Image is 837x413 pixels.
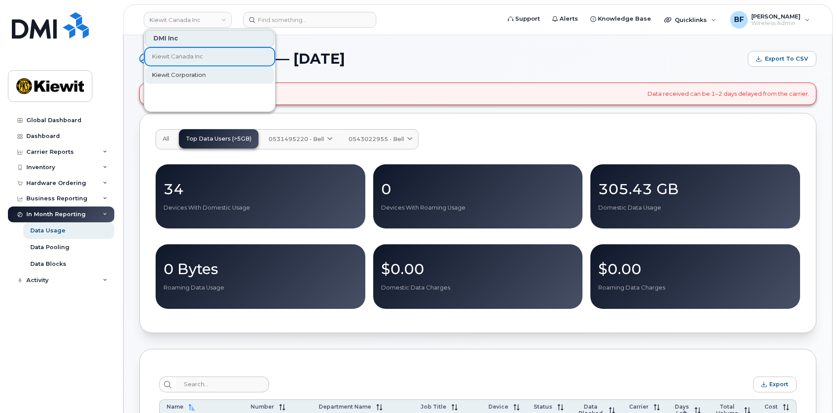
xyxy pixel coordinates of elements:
[629,403,648,410] span: Carrier
[799,375,830,406] iframe: Messenger Launcher
[269,135,324,143] span: 0531495220 - Bell
[167,403,183,410] span: Name
[598,284,792,292] p: Roaming Data Charges
[765,55,808,63] span: Export to CSV
[381,284,575,292] p: Domestic Data Charges
[139,83,816,105] div: Data received can be 1–2 days delayed from the carrier.
[145,48,274,65] a: Kiewit Canada Inc
[164,204,357,212] p: Devices With Domestic Usage
[421,403,446,410] span: Job Title
[164,284,357,292] p: Roaming Data Usage
[769,381,788,388] span: Export
[251,403,274,410] span: Number
[145,30,274,47] div: DMI Inc
[598,261,792,277] p: $0.00
[262,130,338,149] a: 0531495220 - Bell
[349,135,404,143] span: 0543022955 - Bell
[152,52,203,61] span: Kiewit Canada Inc
[381,261,575,277] p: $0.00
[164,181,357,197] p: 34
[381,181,575,197] p: 0
[598,204,792,212] p: Domestic Data Usage
[753,377,797,392] button: Export
[534,403,552,410] span: Status
[381,204,575,212] p: Devices With Roaming Usage
[319,403,371,410] span: Department Name
[342,130,418,149] a: 0543022955 - Bell
[748,51,816,67] button: Export to CSV
[764,403,778,410] span: Cost
[152,71,206,80] span: Kiewit Corporation
[176,377,269,392] input: Search...
[488,403,508,410] span: Device
[145,66,274,84] a: Kiewit Corporation
[163,135,169,142] span: All
[598,181,792,197] p: 305.43 GB
[164,261,357,277] p: 0 Bytes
